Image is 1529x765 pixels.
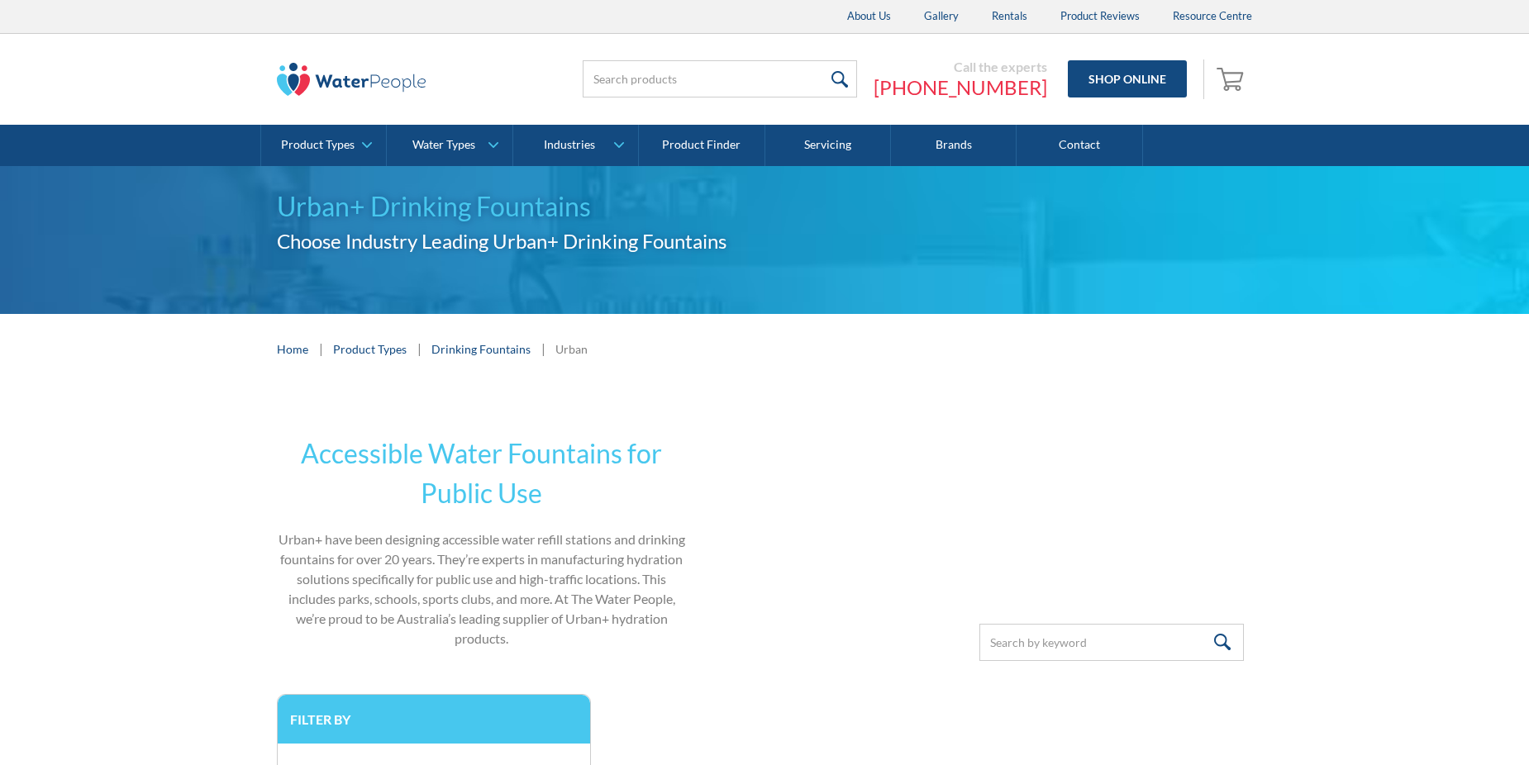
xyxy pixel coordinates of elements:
div: Urban [555,340,588,358]
a: Servicing [765,125,891,166]
a: Drinking Fountains [431,340,531,358]
a: Brands [891,125,1017,166]
input: overall type: UNKNOWN_TYPE html type: HTML_TYPE_UNSPECIFIED server type: SERVER_RESPONSE_PENDING ... [979,624,1244,661]
a: Contact [1017,125,1142,166]
a: [PHONE_NUMBER] [874,75,1047,100]
a: Shop Online [1068,60,1187,97]
div: Product Types [281,138,355,152]
div: | [415,339,423,359]
div: | [539,339,547,359]
div: Water Types [412,138,475,152]
a: Product Finder [639,125,764,166]
div: Call the experts [874,59,1047,75]
h2: Choose Industry Leading Urban+ Drinking Fountains [277,226,845,256]
a: Product Types [261,125,386,166]
img: The Water People [277,63,426,96]
input: overall type: UNKNOWN_TYPE html type: HTML_TYPE_UNSPECIFIED server type: SERVER_RESPONSE_PENDING ... [583,60,857,97]
div: Industries [544,138,595,152]
a: Home [277,340,308,358]
a: Product Types [333,340,407,358]
h2: Accessible Water Fountains for Public Use [277,434,687,513]
h1: Urban+ Drinking Fountains [277,187,845,226]
div: | [317,339,325,359]
a: Industries [513,125,638,166]
p: Urban+ have been designing accessible water refill stations and drinking fountains for over 20 ye... [277,530,687,649]
img: shopping cart [1217,65,1248,92]
a: Open empty cart [1212,59,1252,99]
a: Water Types [387,125,512,166]
h3: Filter by [290,711,578,727]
